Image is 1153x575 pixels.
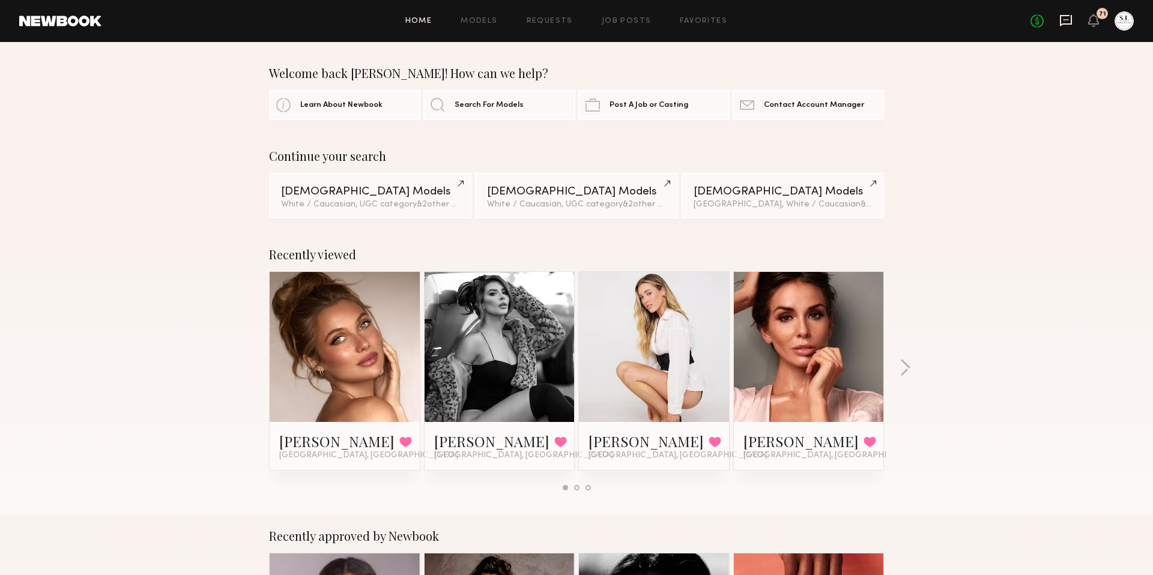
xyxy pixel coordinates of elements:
[682,173,884,218] a: [DEMOGRAPHIC_DATA] Models[GEOGRAPHIC_DATA], White / Caucasian&2other filters
[733,90,884,120] a: Contact Account Manager
[487,186,665,197] div: [DEMOGRAPHIC_DATA] Models
[269,66,884,80] div: Welcome back [PERSON_NAME]! How can we help?
[602,17,652,25] a: Job Posts
[475,173,677,218] a: [DEMOGRAPHIC_DATA] ModelsWhite / Caucasian, UGC category&2other filters
[279,451,458,460] span: [GEOGRAPHIC_DATA], [GEOGRAPHIC_DATA]
[269,247,884,262] div: Recently viewed
[578,90,730,120] a: Post A Job or Casting
[434,451,613,460] span: [GEOGRAPHIC_DATA], [GEOGRAPHIC_DATA]
[589,451,767,460] span: [GEOGRAPHIC_DATA], [GEOGRAPHIC_DATA]
[269,529,884,543] div: Recently approved by Newbook
[1099,11,1106,17] div: 71
[281,186,459,197] div: [DEMOGRAPHIC_DATA] Models
[417,200,474,208] span: & 2 other filter s
[434,432,549,451] a: [PERSON_NAME]
[269,173,471,218] a: [DEMOGRAPHIC_DATA] ModelsWhite / Caucasian, UGC category&2other filters
[694,200,872,209] div: [GEOGRAPHIC_DATA], White / Caucasian
[300,101,383,109] span: Learn About Newbook
[281,200,459,209] div: White / Caucasian, UGC category
[423,90,575,120] a: Search For Models
[279,432,395,451] a: [PERSON_NAME]
[743,432,859,451] a: [PERSON_NAME]
[764,101,864,109] span: Contact Account Manager
[269,149,884,163] div: Continue your search
[623,200,680,208] span: & 2 other filter s
[589,432,704,451] a: [PERSON_NAME]
[269,90,420,120] a: Learn About Newbook
[461,17,497,25] a: Models
[487,200,665,209] div: White / Caucasian, UGC category
[861,200,918,208] span: & 2 other filter s
[455,101,524,109] span: Search For Models
[610,101,688,109] span: Post A Job or Casting
[680,17,727,25] a: Favorites
[405,17,432,25] a: Home
[743,451,922,460] span: [GEOGRAPHIC_DATA], [GEOGRAPHIC_DATA]
[694,186,872,197] div: [DEMOGRAPHIC_DATA] Models
[527,17,573,25] a: Requests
